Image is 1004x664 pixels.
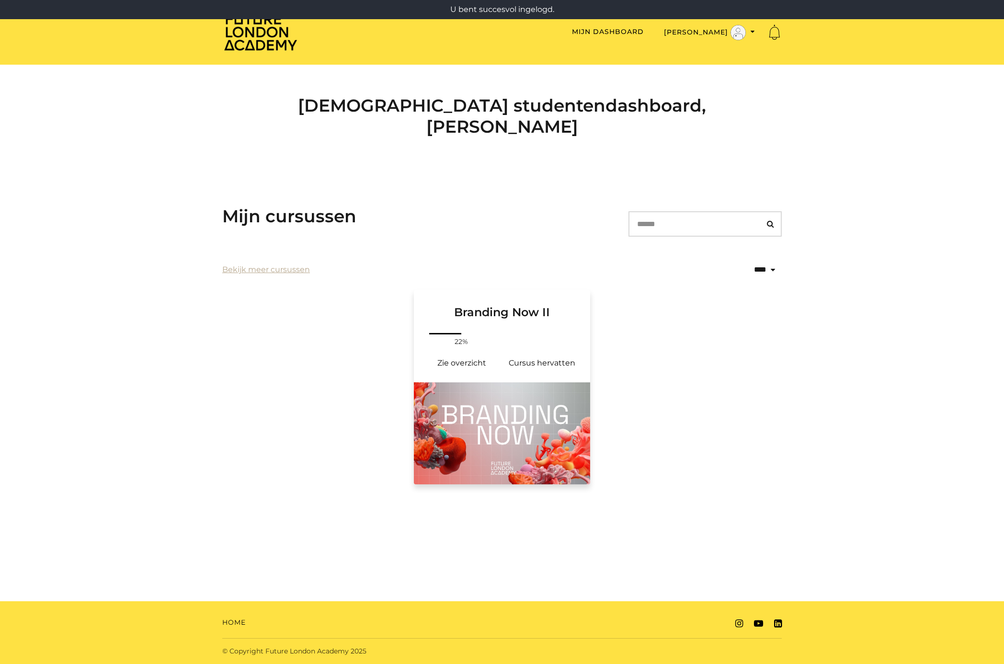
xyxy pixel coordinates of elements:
h2: [DEMOGRAPHIC_DATA] studentendashboard, [PERSON_NAME] [222,95,782,137]
img: Home Page [222,12,299,51]
span: 22% [450,337,473,347]
a: Home [222,618,246,628]
p: U bent succesvol ingelogd. [4,4,1000,15]
select: status [724,257,782,282]
a: Branding Now II [414,290,590,331]
a: Branding Now II: Zie overzicht [422,352,502,375]
a: Branding Now II: Cursus hervatten [502,352,582,375]
a: Mijn dashboard [572,27,644,36]
h3: Mijn cursussen [222,206,356,227]
a: Bekijk meer cursussen [222,264,310,275]
div: © Copyright Future London Academy 2025 [215,646,502,656]
button: Schakelmenu [661,24,758,41]
h3: Branding Now II [425,290,579,320]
